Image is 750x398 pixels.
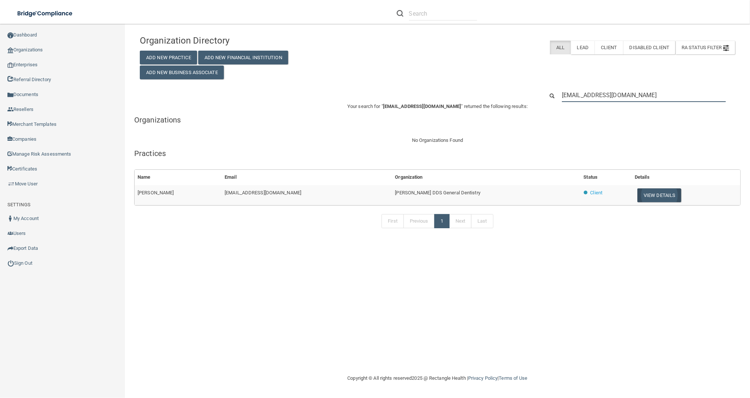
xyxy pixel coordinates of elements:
img: briefcase.64adab9b.png [7,180,15,188]
span: [PERSON_NAME] DDS General Dentistry [395,190,480,195]
th: Details [632,170,740,185]
label: All [550,41,570,54]
p: Your search for " " returned the following results: [134,102,741,111]
a: Last [471,214,493,228]
p: Client [590,188,603,197]
h4: Organization Directory [140,36,331,45]
th: Name [135,170,222,185]
img: icon-filter@2x.21656d0b.png [723,45,729,51]
label: Lead [571,41,595,54]
img: ic_dashboard_dark.d01f4a41.png [7,32,13,38]
img: ic_user_dark.df1a06c3.png [7,216,13,222]
div: Copyright © All rights reserved 2025 @ Rectangle Health | | [302,366,573,390]
th: Organization [392,170,580,185]
h5: Practices [134,149,741,157]
a: Privacy Policy [468,375,498,381]
img: icon-export.b9366987.png [7,245,13,251]
th: Status [581,170,632,185]
label: Client [595,41,623,54]
a: Terms of Use [499,375,528,381]
button: Add New Financial Institution [198,51,288,64]
img: enterprise.0d942306.png [7,63,13,68]
img: icon-users.e205127d.png [7,230,13,236]
div: No Organizations Found [134,136,741,145]
button: Add New Practice [140,51,197,64]
a: First [382,214,404,228]
iframe: Drift Widget Chat Controller [622,346,741,375]
button: View Details [637,188,681,202]
th: Email [222,170,392,185]
a: 1 [434,214,450,228]
button: Add New Business Associate [140,66,224,79]
span: RA Status Filter [682,45,729,50]
input: Search [562,88,726,102]
img: ic_power_dark.7ecde6b1.png [7,260,14,267]
img: bridge_compliance_login_screen.278c3ca4.svg [11,6,80,21]
span: [PERSON_NAME] [138,190,174,195]
input: Search [409,7,477,20]
a: Previous [403,214,435,228]
img: icon-documents.8dae5593.png [7,92,13,98]
img: organization-icon.f8decf85.png [7,47,13,53]
label: SETTINGS [7,200,30,209]
img: ic_reseller.de258add.png [7,106,13,112]
span: [EMAIL_ADDRESS][DOMAIN_NAME] [225,190,301,195]
span: [EMAIL_ADDRESS][DOMAIN_NAME] [383,104,461,109]
a: Next [449,214,471,228]
h5: Organizations [134,116,741,124]
img: ic-search.3b580494.png [397,10,403,17]
label: Disabled Client [623,41,676,54]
